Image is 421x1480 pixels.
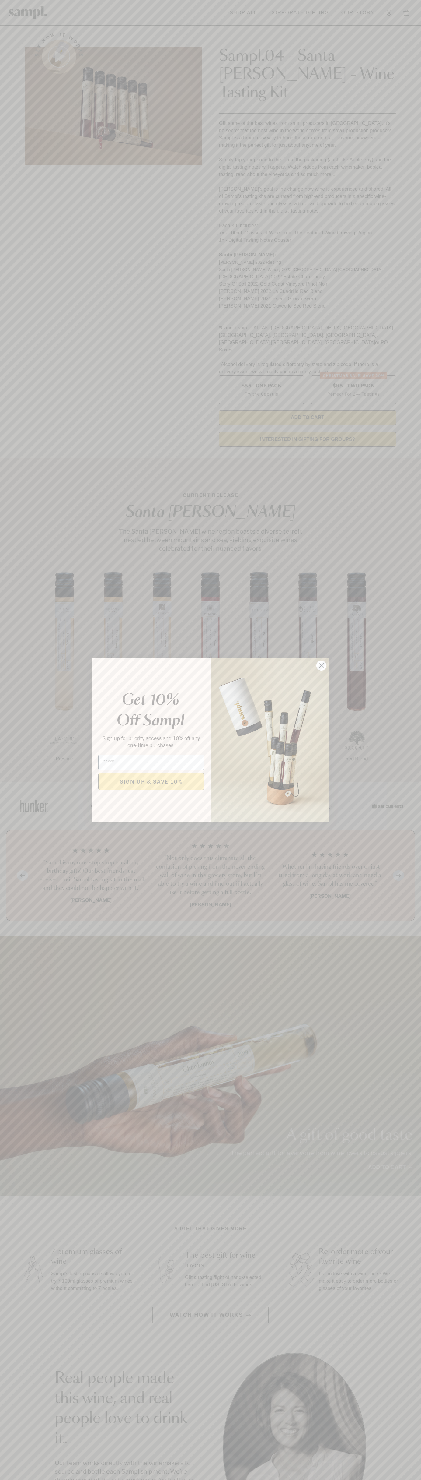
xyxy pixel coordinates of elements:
button: Close dialog [316,660,327,671]
span: Sign up for priority access and 10% off any one-time purchases. [103,735,200,749]
em: Get 10% Off Sampl [117,693,184,728]
img: 96933287-25a1-481a-a6d8-4dd623390dc6.png [211,658,329,822]
input: Email [98,755,204,770]
button: SIGN UP & SAVE 10% [98,773,204,790]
